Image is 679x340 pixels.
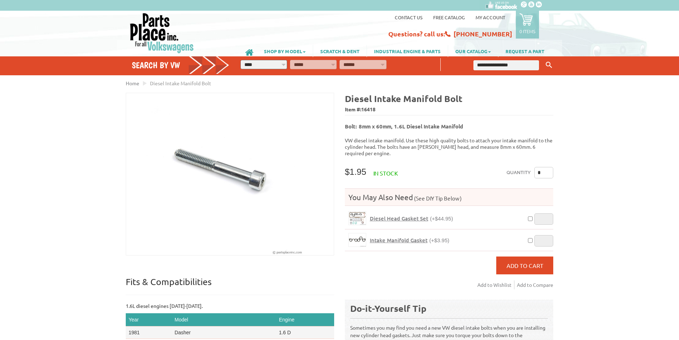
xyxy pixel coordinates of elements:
a: Contact us [395,14,423,20]
a: Add to Compare [517,280,553,289]
a: My Account [476,14,505,20]
th: Engine [276,313,334,326]
span: Add to Cart [507,262,543,269]
td: 1.6 D [276,326,334,339]
p: VW diesel intake manifold. Use these high quality bolts to attach your intake manifold to the cyl... [345,137,553,156]
a: Diesel Head Gasket Set(+$44.95) [370,215,453,222]
span: Diesel Intake Manifold Bolt [150,80,211,86]
span: In stock [373,169,398,177]
img: Diesel Intake Manifold Bolt [126,93,334,255]
a: Add to Wishlist [477,280,514,289]
p: 0 items [519,28,535,34]
b: Do-it-Yourself Tip [350,303,426,314]
a: SCRATCH & DENT [313,45,367,57]
label: Quantity [507,167,531,178]
img: Intake Manifold Gasket [349,233,366,247]
a: REQUEST A PART [498,45,551,57]
span: (+$44.95) [430,215,453,222]
img: Parts Place Inc! [129,12,195,54]
a: OUR CATALOG [448,45,498,57]
h4: You May Also Need [345,192,553,202]
h4: Search by VW [132,60,229,70]
b: Diesel Intake Manifold Bolt [345,93,462,104]
button: Keyword Search [544,59,554,71]
th: Model [172,313,276,326]
span: Diesel Head Gasket Set [370,215,428,222]
a: Free Catalog [433,14,465,20]
span: (+$3.95) [429,237,449,243]
span: $1.95 [345,167,366,177]
button: Add to Cart [496,257,553,274]
img: Diesel Head Gasket Set [349,212,366,225]
a: 0 items [516,11,539,39]
span: (See DIY Tip Below) [413,195,462,202]
a: INDUSTRIAL ENGINE & PARTS [367,45,448,57]
b: Bolt: 8mm x 60mm, 1.6L Diesel Intake Manifold [345,123,463,130]
span: Item #: [345,105,553,115]
span: 16418 [361,106,375,112]
p: 1.6L diesel engines [DATE]-[DATE]. [126,302,334,310]
th: Year [126,313,172,326]
a: Intake Manifold Gasket [348,233,366,247]
a: Intake Manifold Gasket(+$3.95) [370,237,449,244]
p: Fits & Compatibilities [126,276,334,295]
td: 1981 [126,326,172,339]
td: Dasher [172,326,276,339]
a: SHOP BY MODEL [257,45,313,57]
a: Home [126,80,139,86]
span: Intake Manifold Gasket [370,237,427,244]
